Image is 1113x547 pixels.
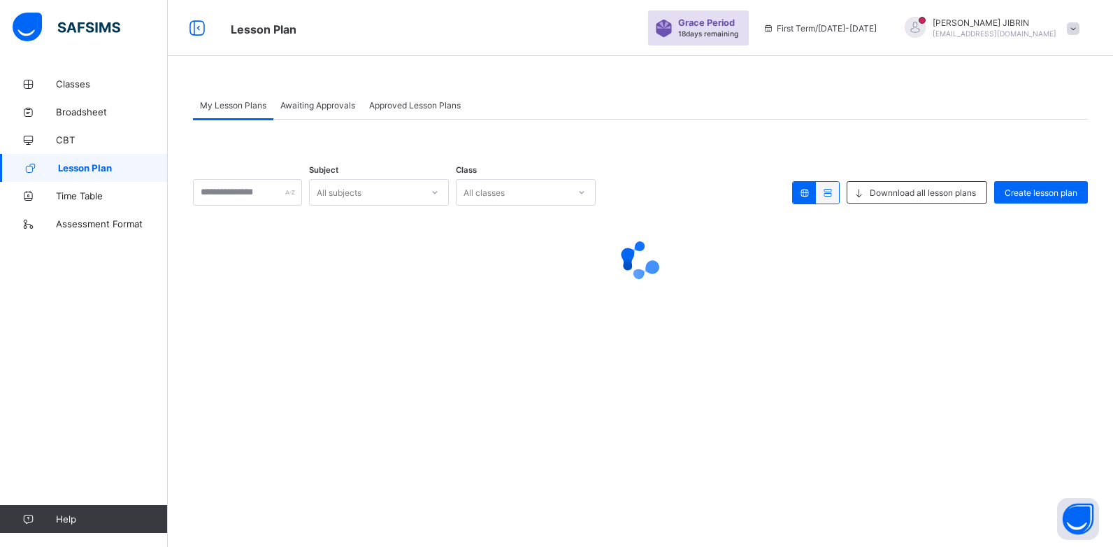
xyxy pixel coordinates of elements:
[933,29,1056,38] span: [EMAIL_ADDRESS][DOMAIN_NAME]
[1057,498,1099,540] button: Open asap
[763,23,877,34] span: session/term information
[369,100,461,111] span: Approved Lesson Plans
[58,162,168,173] span: Lesson Plan
[870,187,976,198] span: Downnload all lesson plans
[56,218,168,229] span: Assessment Format
[464,179,505,206] div: All classes
[678,17,735,28] span: Grace Period
[933,17,1056,28] span: [PERSON_NAME] JIBRIN
[1005,187,1077,198] span: Create lesson plan
[655,20,673,37] img: sticker-purple.71386a28dfed39d6af7621340158ba97.svg
[13,13,120,42] img: safsims
[678,29,738,38] span: 18 days remaining
[231,22,296,36] span: Lesson Plan
[456,165,477,175] span: Class
[309,165,338,175] span: Subject
[200,100,266,111] span: My Lesson Plans
[56,78,168,90] span: Classes
[891,17,1086,40] div: IBRAHIMJIBRIN
[317,179,361,206] div: All subjects
[56,190,168,201] span: Time Table
[56,106,168,118] span: Broadsheet
[56,134,168,145] span: CBT
[280,100,355,111] span: Awaiting Approvals
[56,513,167,525] span: Help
